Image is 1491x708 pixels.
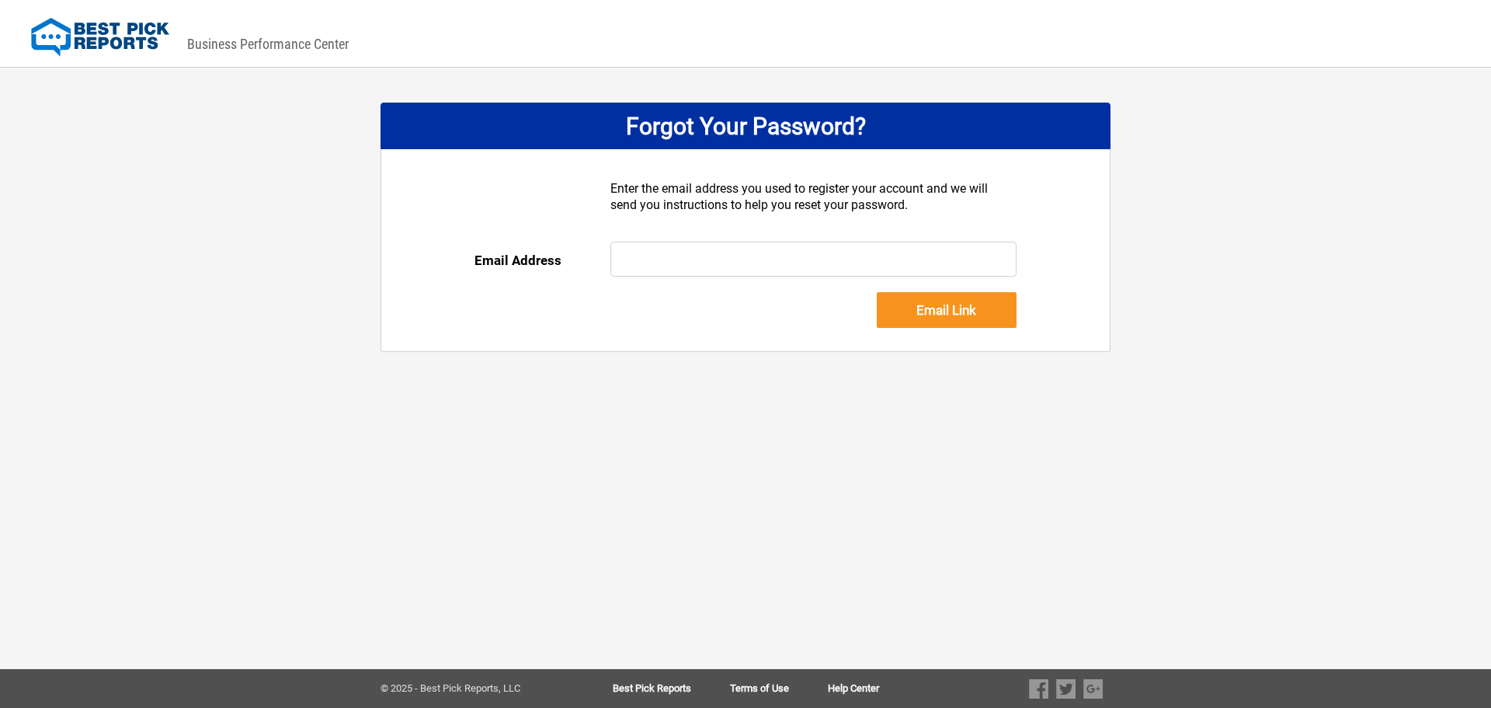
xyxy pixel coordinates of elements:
div: Forgot Your Password? [381,103,1110,149]
div: Enter the email address you used to register your account and we will send you instructions to he... [610,180,1017,242]
div: Email Address [474,242,610,279]
a: Help Center [828,683,879,694]
a: Best Pick Reports [613,683,730,694]
input: Email Link [877,292,1017,328]
a: Terms of Use [730,683,828,694]
div: © 2025 - Best Pick Reports, LLC [381,683,563,694]
img: Best Pick Reports Logo [31,18,169,57]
